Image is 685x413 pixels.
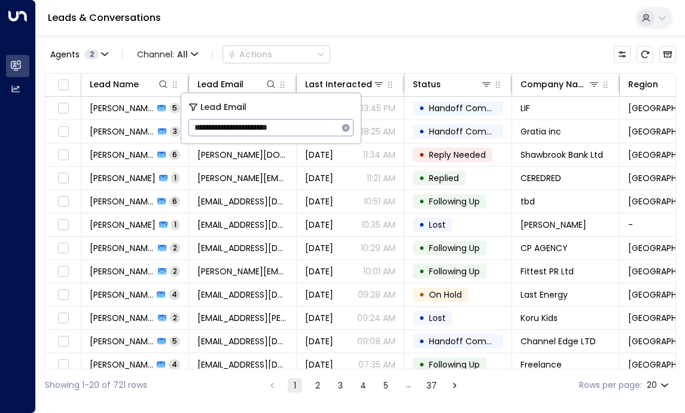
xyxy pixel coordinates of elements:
[305,172,333,184] span: Oct 10, 2025
[197,265,288,277] span: kate@fittestpr.com
[364,195,395,207] p: 10:51 AM
[56,101,71,116] span: Toggle select row
[228,49,272,60] div: Actions
[363,265,395,277] p: 10:01 AM
[413,77,492,91] div: Status
[358,126,395,137] p: 08:25 AM
[305,242,333,254] span: Oct 10, 2025
[520,219,586,231] span: abi hopkins
[419,354,425,375] div: •
[90,195,154,207] span: Fabienne Hakim
[84,50,99,59] span: 2
[90,126,154,137] span: Jyotsana Churchwell
[90,289,153,301] span: Ashley Butler
[333,378,348,393] button: Go to page 3
[429,126,513,137] span: Handoff Completed
[170,313,180,323] span: 2
[90,265,154,277] span: Kate Barlow
[169,149,180,160] span: 6
[90,77,169,91] div: Lead Name
[419,308,425,328] div: •
[200,100,246,114] span: Lead Email
[424,378,439,393] button: Go to page 37
[520,265,574,277] span: Fittest PR Ltd
[429,219,446,231] span: Lost
[169,103,180,113] span: 5
[419,238,425,258] div: •
[90,312,154,324] span: Romilly Beddow
[520,195,535,207] span: tbd
[419,168,425,188] div: •
[197,77,277,91] div: Lead Email
[170,126,180,136] span: 3
[169,359,180,369] span: 4
[429,265,480,277] span: Following Up
[170,243,180,253] span: 2
[659,46,676,63] button: Archived Leads
[197,312,288,324] span: romilly.beddow@korukids.co.uk
[90,102,154,114] span: Harry Davies
[90,359,153,371] span: Annie Walsh
[56,334,71,349] span: Toggle select row
[48,11,161,25] a: Leads & Conversations
[429,312,446,324] span: Lost
[429,335,513,347] span: Handoff Completed
[56,287,71,302] span: Toggle select row
[90,335,154,347] span: Adam Boddy
[197,172,288,184] span: a.kozoriz@ceredred.de
[223,45,330,63] button: Actions
[310,378,325,393] button: Go to page 2
[520,242,568,254] span: CP AGENCY
[419,331,425,351] div: •
[429,172,459,184] span: Replied
[520,335,596,347] span: Channel Edge LTD
[429,242,480,254] span: Following Up
[419,215,425,235] div: •
[413,77,441,91] div: Status
[429,149,486,161] span: Reply Needed
[419,284,425,305] div: •
[197,195,288,207] span: fabienne.hakim@gmail.com
[628,77,658,91] div: Region
[361,219,395,231] p: 10:35 AM
[197,289,288,301] span: abutler@lastenergy.com
[197,77,243,91] div: Lead Email
[305,77,372,91] div: Last Interacted
[358,102,395,114] p: 03:45 PM
[169,336,180,346] span: 5
[197,359,288,371] span: anniewalshfilm@gmail.com
[90,149,154,161] span: Jonathan Hughes
[305,195,333,207] span: Oct 10, 2025
[520,289,568,301] span: Last Energy
[223,45,330,63] div: Button group with a nested menu
[305,289,333,301] span: Oct 10, 2025
[357,312,395,324] p: 09:24 AM
[305,312,333,324] span: Oct 10, 2025
[170,266,180,276] span: 2
[132,46,203,63] button: Channel:All
[90,219,156,231] span: Abi Hopkins
[305,219,333,231] span: Oct 10, 2025
[357,335,395,347] p: 09:08 AM
[447,378,462,393] button: Go to next page
[305,149,333,161] span: Oct 10, 2025
[169,289,180,299] span: 4
[56,194,71,209] span: Toggle select row
[520,77,600,91] div: Company Name
[90,242,154,254] span: Hassan Iqbal
[171,219,179,230] span: 1
[379,378,393,393] button: Go to page 5
[197,242,288,254] span: hassan@cp.agency
[520,149,603,161] span: Shawbrook Bank Ltd
[419,191,425,212] div: •
[305,335,333,347] span: Oct 10, 2025
[90,77,139,91] div: Lead Name
[358,359,395,371] p: 07:35 AM
[197,149,288,161] span: jonathan.hughes@shawbrook.co.uk
[264,378,462,393] nav: pagination navigation
[50,50,80,59] span: Agents
[171,173,179,183] span: 1
[197,219,288,231] span: abi@abihopkins.co.uk
[90,172,156,184] span: Alice Kozoriz
[177,50,188,59] span: All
